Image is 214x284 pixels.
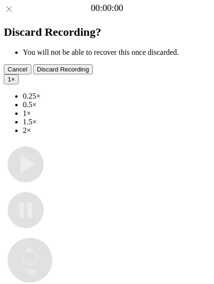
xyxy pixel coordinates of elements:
[91,3,123,13] a: 00:00:00
[23,126,210,135] li: 2×
[23,109,210,118] li: 1×
[4,74,19,84] button: 1×
[4,26,210,39] h2: Discard Recording?
[4,64,31,74] button: Cancel
[23,92,210,101] li: 0.25×
[23,48,210,57] li: You will not be able to recover this once discarded.
[8,76,11,83] span: 1
[33,64,93,74] button: Discard Recording
[23,118,210,126] li: 1.5×
[23,101,210,109] li: 0.5×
